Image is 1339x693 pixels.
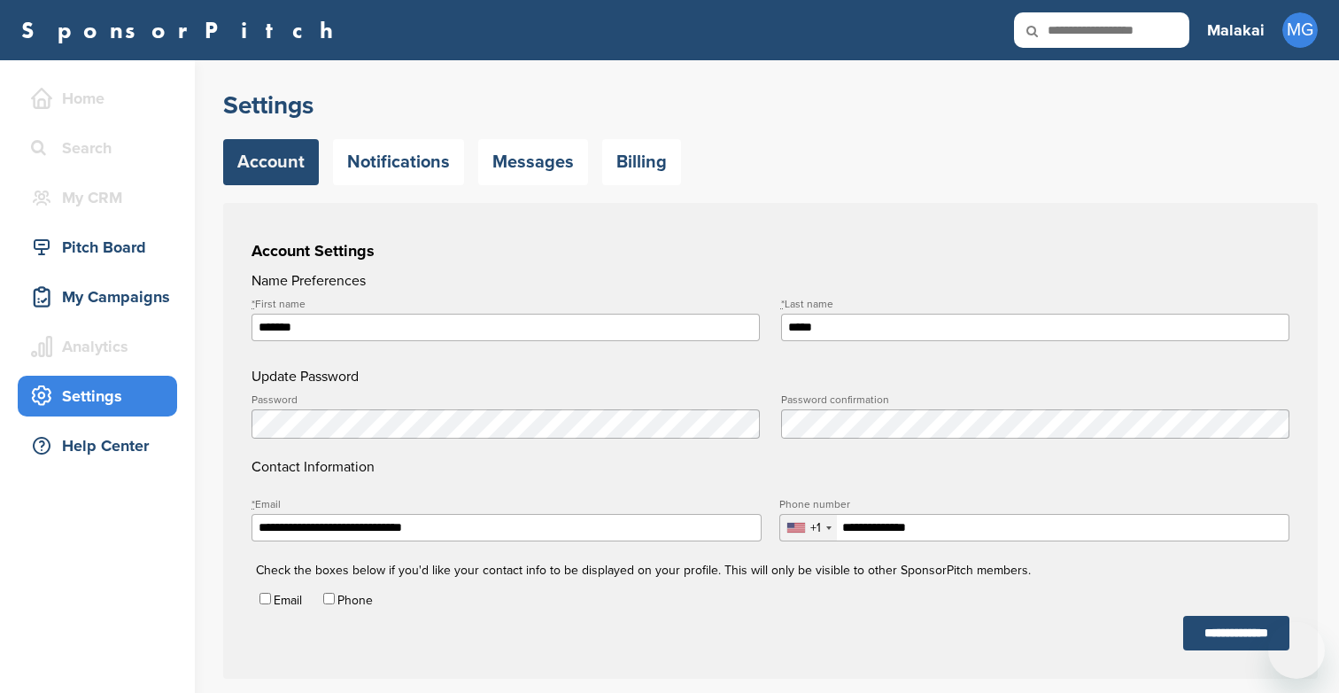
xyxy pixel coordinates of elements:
div: Home [27,82,177,114]
a: Billing [602,139,681,185]
iframe: Button to launch messaging window [1268,622,1325,679]
span: MG [1282,12,1318,48]
h4: Name Preferences [252,270,1289,292]
div: Pitch Board [27,231,177,263]
a: Messages [478,139,588,185]
div: My Campaigns [27,281,177,313]
label: First name [252,299,760,309]
abbr: required [252,498,255,510]
div: Selected country [780,515,837,541]
a: Account [223,139,319,185]
a: Analytics [18,326,177,367]
label: Password confirmation [781,394,1289,405]
div: Analytics [27,331,177,362]
a: Notifications [333,139,464,185]
h3: Account Settings [252,238,1289,263]
a: Malakai [1207,11,1265,50]
label: Email [252,499,762,510]
a: Help Center [18,425,177,466]
a: Pitch Board [18,227,177,268]
h2: Settings [223,90,1318,121]
label: Password [252,394,760,405]
div: Search [27,132,177,164]
label: Email [274,593,302,608]
h4: Contact Information [252,394,1289,478]
h4: Update Password [252,366,1289,387]
div: +1 [810,522,821,534]
label: Phone number [779,499,1289,510]
label: Last name [781,299,1289,309]
div: Settings [27,380,177,412]
div: Help Center [27,430,177,462]
a: Settings [18,376,177,417]
div: My CRM [27,182,177,214]
abbr: required [781,298,785,310]
label: Phone [337,593,373,608]
a: SponsorPitch [21,19,344,42]
a: Search [18,128,177,168]
a: Home [18,78,177,119]
a: My Campaigns [18,276,177,317]
abbr: required [252,298,255,310]
a: My CRM [18,177,177,218]
h3: Malakai [1207,18,1265,43]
